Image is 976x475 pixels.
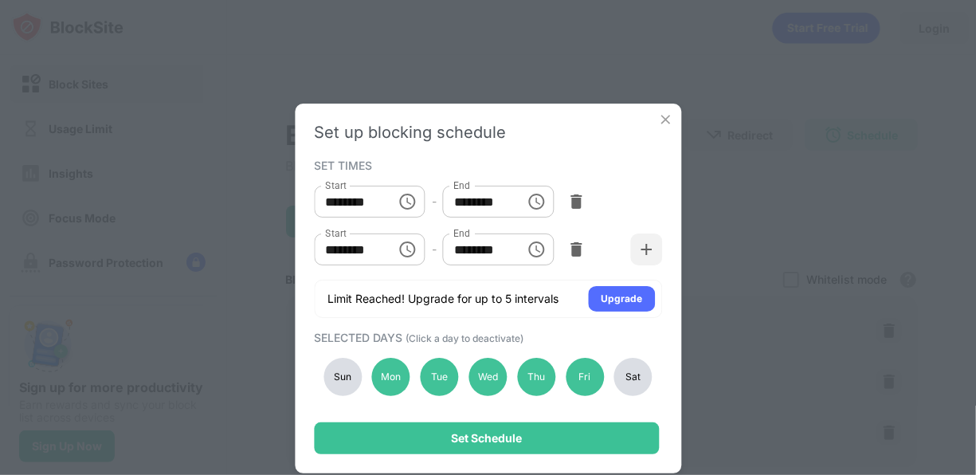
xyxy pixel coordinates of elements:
[372,358,410,396] div: Mon
[601,291,642,307] div: Upgrade
[566,358,604,396] div: Fri
[325,179,346,192] label: Start
[521,186,553,218] button: Choose time, selected time is 3:00 PM
[451,432,522,445] div: Set Schedule
[454,179,471,192] label: End
[657,112,673,128] img: x-button.svg
[392,186,424,218] button: Choose time, selected time is 5:50 AM
[392,234,424,265] button: Choose time, selected time is 3:40 PM
[327,291,559,307] div: Limit Reached! Upgrade for up to 5 intervals
[314,123,662,142] div: Set up blocking schedule
[454,226,471,240] label: End
[325,226,346,240] label: Start
[432,193,437,210] div: -
[614,358,653,396] div: Sat
[314,159,658,171] div: SET TIMES
[432,241,437,258] div: -
[323,358,362,396] div: Sun
[521,234,553,265] button: Choose time, selected time is 11:30 PM
[406,332,523,344] span: (Click a day to deactivate)
[517,358,555,396] div: Thu
[314,331,658,344] div: SELECTED DAYS
[468,358,507,396] div: Wed
[421,358,459,396] div: Tue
